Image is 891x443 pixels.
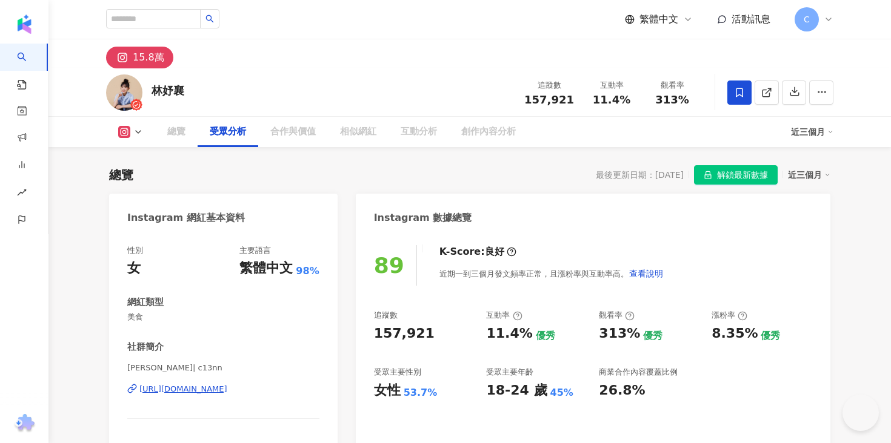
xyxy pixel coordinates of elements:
[127,259,141,278] div: 女
[439,245,516,258] div: K-Score :
[374,211,472,225] div: Instagram 數據總覽
[17,44,41,91] a: search
[17,180,27,208] span: rise
[649,79,695,91] div: 觀看率
[486,324,532,343] div: 11.4%
[550,386,573,399] div: 45%
[296,264,319,278] span: 98%
[712,310,747,321] div: 漲粉率
[761,329,780,343] div: 優秀
[524,93,574,106] span: 157,921
[599,367,678,378] div: 商業合作內容覆蓋比例
[486,381,547,400] div: 18-24 歲
[486,367,533,378] div: 受眾主要年齡
[374,324,435,343] div: 157,921
[109,166,133,183] div: 總覽
[843,395,879,431] iframe: Help Scout Beacon - Open
[788,167,830,183] div: 近三個月
[704,171,712,179] span: lock
[340,125,376,139] div: 相似網紅
[732,13,770,25] span: 活動訊息
[374,253,404,278] div: 89
[205,15,214,23] span: search
[374,367,421,378] div: 受眾主要性別
[127,312,319,323] span: 美食
[439,261,664,286] div: 近期一到三個月發文頻率正常，且漲粉率與互動率高。
[629,261,664,286] button: 查看說明
[804,13,810,26] span: C
[15,15,34,34] img: logo icon
[643,329,662,343] div: 優秀
[639,13,678,26] span: 繁體中文
[127,211,245,225] div: Instagram 網紅基本資料
[599,310,635,321] div: 觀看率
[239,259,293,278] div: 繁體中文
[401,125,437,139] div: 互動分析
[210,125,246,139] div: 受眾分析
[599,324,640,343] div: 313%
[270,125,316,139] div: 合作與價值
[167,125,185,139] div: 總覽
[106,74,142,111] img: KOL Avatar
[139,384,227,395] div: [URL][DOMAIN_NAME]
[127,296,164,309] div: 網紅類型
[524,79,574,91] div: 追蹤數
[13,414,36,433] img: chrome extension
[374,310,398,321] div: 追蹤數
[127,245,143,256] div: 性別
[791,122,833,142] div: 近三個月
[717,166,768,185] span: 解鎖最新數據
[152,83,184,98] div: 林妤襄
[485,245,504,258] div: 良好
[127,384,319,395] a: [URL][DOMAIN_NAME]
[536,329,555,343] div: 優秀
[127,363,319,373] span: [PERSON_NAME]| c13nn
[599,381,645,400] div: 26.8%
[374,381,401,400] div: 女性
[694,165,778,185] button: 解鎖最新數據
[655,94,689,106] span: 313%
[127,341,164,353] div: 社群簡介
[461,125,516,139] div: 創作內容分析
[712,324,758,343] div: 8.35%
[596,170,684,180] div: 最後更新日期：[DATE]
[589,79,635,91] div: 互動率
[593,94,630,106] span: 11.4%
[404,386,438,399] div: 53.7%
[106,47,173,68] button: 15.8萬
[486,310,522,321] div: 互動率
[133,49,164,66] div: 15.8萬
[239,245,271,256] div: 主要語言
[629,269,663,278] span: 查看說明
